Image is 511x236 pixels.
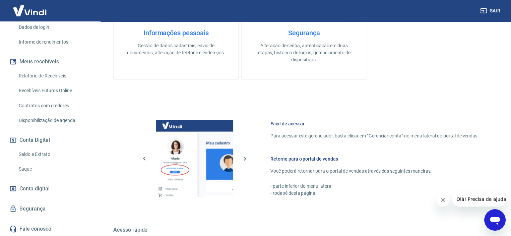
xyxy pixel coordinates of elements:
[4,5,56,10] span: Olá! Precisa de ajuda?
[156,120,233,197] img: Imagem da dashboard mostrando o botão de gerenciar conta na sidebar no lado esquerdo
[436,193,450,206] iframe: Fechar mensagem
[484,209,506,231] iframe: Botão para abrir a janela de mensagens
[8,54,92,69] button: Meus recebíveis
[270,156,479,162] h6: Retorne para o portal de vendas
[113,227,495,233] h5: Acesso rápido
[16,114,92,127] a: Disponibilização de agenda
[479,5,503,17] button: Sair
[19,184,50,193] span: Conta digital
[16,35,92,49] a: Informe de rendimentos
[16,84,92,98] a: Recebíveis Futuros Online
[252,29,356,37] h4: Segurança
[124,29,228,37] h4: Informações pessoais
[8,181,92,196] a: Conta digital
[16,162,92,176] a: Saque
[270,190,479,197] p: - rodapé desta página
[16,69,92,83] a: Relatório de Recebíveis
[270,168,479,175] p: Você poderá retornar para o portal de vendas através das seguintes maneiras:
[270,120,479,127] h6: Fácil de acessar
[452,192,506,206] iframe: Mensagem da empresa
[8,201,92,216] a: Segurança
[270,183,479,190] p: - parte inferior do menu lateral
[8,133,92,147] button: Conta Digital
[124,42,228,56] p: Gestão de dados cadastrais, envio de documentos, alteração de telefone e endereços.
[16,99,92,113] a: Contratos com credores
[252,42,356,63] p: Alteração de senha, autenticação em duas etapas, histórico de logins, gerenciamento de dispositivos.
[16,147,92,161] a: Saldo e Extrato
[270,132,479,139] p: Para acessar este gerenciador, basta clicar em “Gerenciar conta” no menu lateral do portal de ven...
[16,20,92,34] a: Dados de login
[8,0,52,21] img: Vindi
